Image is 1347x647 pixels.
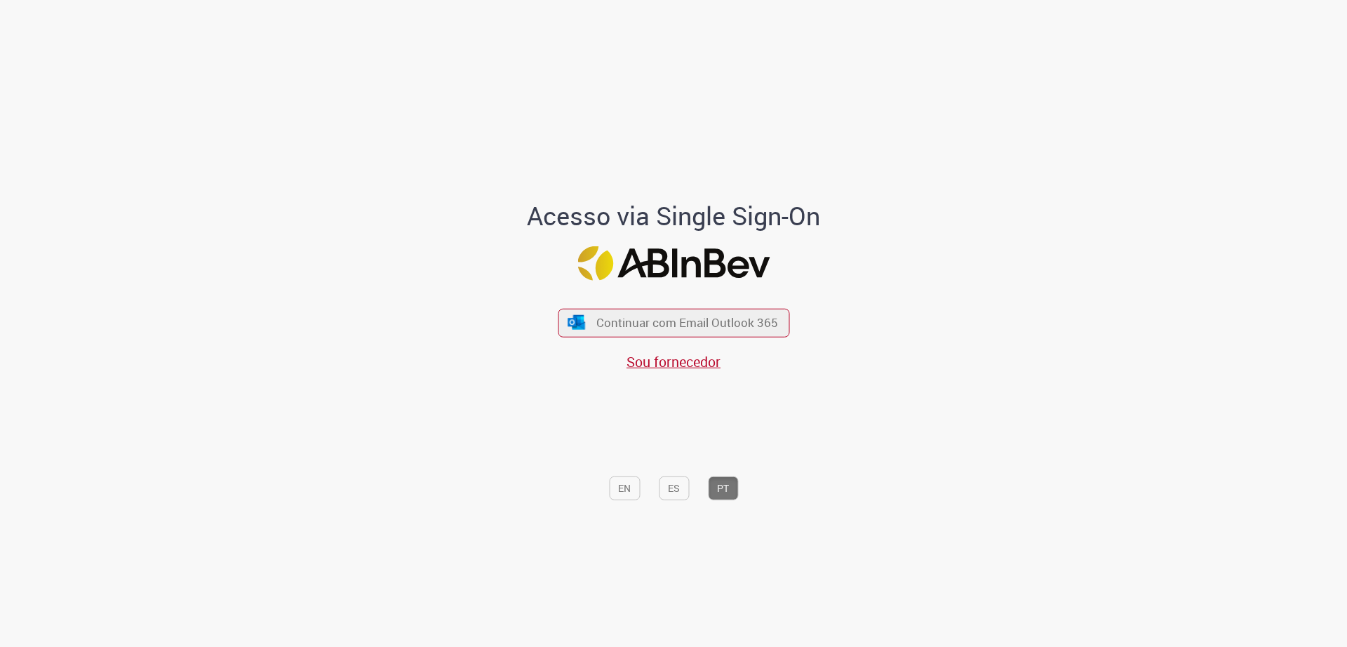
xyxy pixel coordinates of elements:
a: Sou fornecedor [626,352,721,371]
img: ícone Azure/Microsoft 360 [567,315,587,330]
span: Continuar com Email Outlook 365 [596,315,778,331]
img: Logo ABInBev [577,246,770,281]
h1: Acesso via Single Sign-On [479,201,869,229]
button: EN [609,476,640,500]
button: ícone Azure/Microsoft 360 Continuar com Email Outlook 365 [558,308,789,337]
button: ES [659,476,689,500]
button: PT [708,476,738,500]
